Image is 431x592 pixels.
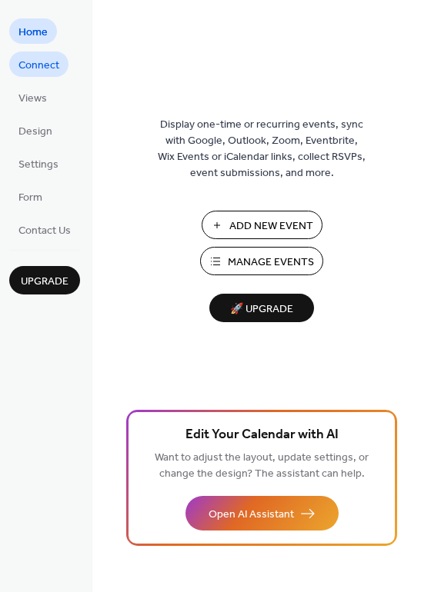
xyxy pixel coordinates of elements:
button: Add New Event [202,211,322,239]
span: Display one-time or recurring events, sync with Google, Outlook, Zoom, Eventbrite, Wix Events or ... [158,117,366,181]
a: Contact Us [9,217,80,242]
span: Views [18,91,47,107]
a: Form [9,184,52,209]
button: Open AI Assistant [185,496,339,530]
span: 🚀 Upgrade [219,299,305,320]
span: Form [18,190,42,206]
button: Manage Events [200,247,323,275]
span: Edit Your Calendar with AI [185,424,339,446]
span: Manage Events [228,254,314,271]
a: Settings [9,151,68,176]
a: Views [9,85,56,110]
span: Upgrade [21,274,68,290]
button: 🚀 Upgrade [209,294,314,322]
button: Upgrade [9,266,80,294]
span: Contact Us [18,223,71,239]
span: Settings [18,157,58,173]
span: Design [18,124,52,140]
span: Want to adjust the layout, update settings, or change the design? The assistant can help. [155,447,369,484]
a: Connect [9,52,68,77]
span: Add New Event [229,218,313,234]
span: Connect [18,58,59,74]
a: Design [9,118,62,143]
a: Home [9,18,57,44]
span: Home [18,25,48,41]
span: Open AI Assistant [209,507,294,523]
